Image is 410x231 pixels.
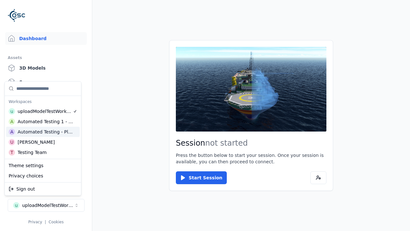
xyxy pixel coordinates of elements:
div: T [9,149,15,156]
div: Sign out [6,184,80,194]
div: A [9,118,15,125]
div: A [9,129,15,135]
div: Suggestions [5,183,81,195]
div: Automated Testing - Playwright [18,129,73,135]
div: [PERSON_NAME] [18,139,55,145]
div: u [9,108,15,115]
div: Testing Team [18,149,47,156]
div: U [9,139,15,145]
div: Automated Testing 1 - Playwright [18,118,73,125]
div: Workspaces [6,97,80,106]
div: uploadModelTestWorkspace [18,108,73,115]
div: Theme settings [6,160,80,171]
div: Suggestions [5,159,81,182]
div: Suggestions [5,81,81,159]
div: Privacy choices [6,171,80,181]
